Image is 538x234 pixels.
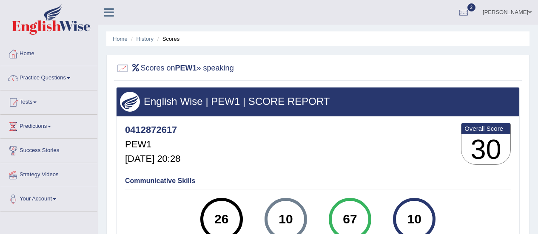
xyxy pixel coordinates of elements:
a: Practice Questions [0,66,97,87]
a: Strategy Videos [0,163,97,184]
h5: PEW1 [125,139,180,149]
h2: Scores on » speaking [116,62,234,75]
h3: 30 [461,134,510,165]
a: Your Account [0,187,97,209]
a: Home [113,36,128,42]
a: Predictions [0,115,97,136]
span: 2 [467,3,476,11]
h4: 0412872617 [125,125,180,135]
b: PEW1 [175,64,197,72]
h4: Communicative Skills [125,177,511,185]
a: Tests [0,90,97,112]
h5: [DATE] 20:28 [125,154,180,164]
a: Home [0,42,97,63]
a: History [137,36,154,42]
h3: English Wise | PEW1 | SCORE REPORT [120,96,516,107]
img: wings.png [120,92,140,112]
a: Success Stories [0,139,97,160]
b: Overall Score [464,125,507,132]
li: Scores [155,35,180,43]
